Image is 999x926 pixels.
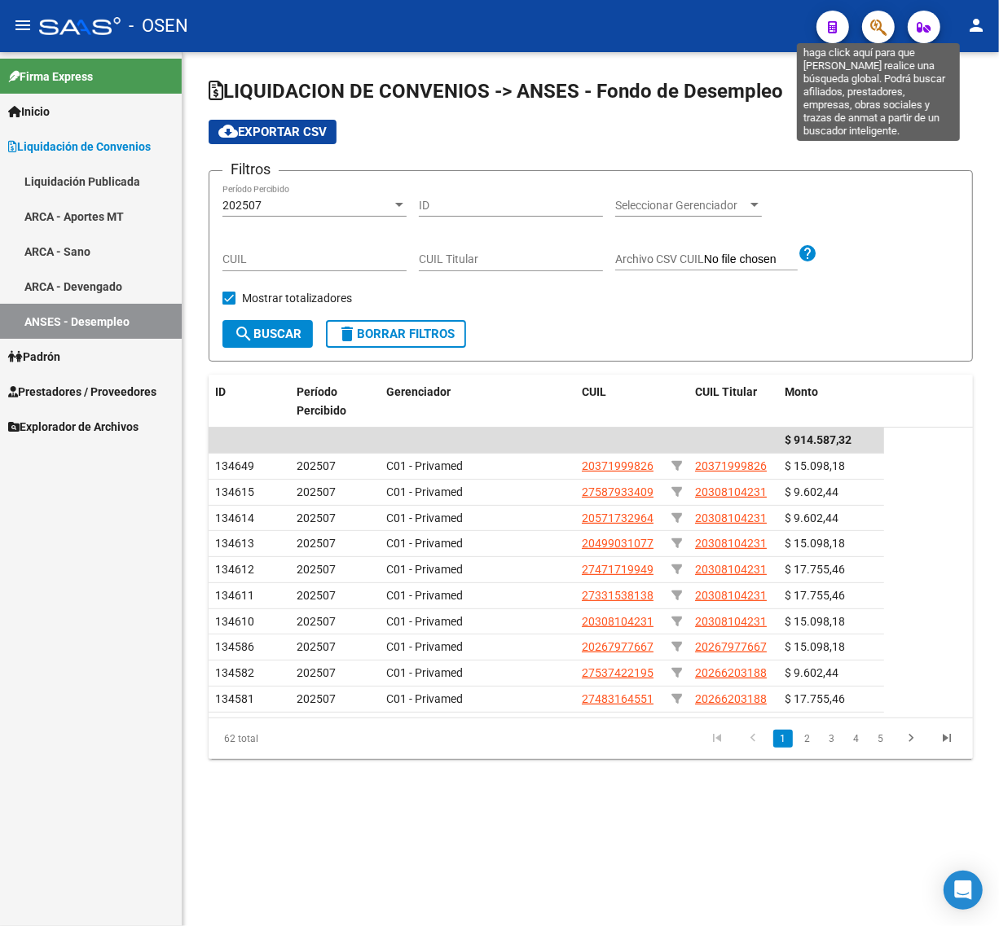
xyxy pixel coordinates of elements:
[785,666,838,679] span: $ 9.602,44
[386,459,463,472] span: C01 - Privamed
[695,640,767,653] span: 20267977667
[215,385,226,398] span: ID
[785,537,845,550] span: $ 15.098,18
[798,244,817,263] mat-icon: help
[822,730,842,748] a: 3
[785,589,845,602] span: $ 17.755,46
[209,80,783,103] span: LIQUIDACION DE CONVENIOS -> ANSES - Fondo de Desempleo
[209,718,359,759] div: 62 total
[297,615,336,628] span: 202507
[386,537,463,550] span: C01 - Privamed
[209,375,290,428] datatable-header-cell: ID
[386,563,463,576] span: C01 - Privamed
[297,385,346,417] span: Período Percibido
[297,537,336,550] span: 202507
[695,563,767,576] span: 20308104231
[297,589,336,602] span: 202507
[222,158,279,181] h3: Filtros
[785,563,845,576] span: $ 17.755,46
[215,589,254,602] span: 134611
[8,418,139,436] span: Explorador de Archivos
[386,640,463,653] span: C01 - Privamed
[695,511,767,524] span: 20308104231
[695,666,767,679] span: 20266203188
[297,563,336,576] span: 202507
[8,103,50,121] span: Inicio
[215,666,254,679] span: 134582
[785,485,838,498] span: $ 9.602,44
[215,692,254,705] span: 134581
[702,730,733,748] a: go to first page
[615,199,747,213] span: Seleccionar Gerenciador
[234,324,253,344] mat-icon: search
[297,640,336,653] span: 202507
[8,68,93,86] span: Firma Express
[337,327,455,341] span: Borrar Filtros
[582,589,654,602] span: 27331538138
[695,459,767,472] span: 20371999826
[844,725,869,753] li: page 4
[689,375,778,428] datatable-header-cell: CUIL Titular
[785,511,838,524] span: $ 9.602,44
[785,615,845,628] span: $ 15.098,18
[297,511,336,524] span: 202507
[582,615,654,628] span: 20308104231
[386,666,463,679] span: C01 - Privamed
[242,288,352,308] span: Mostrar totalizadores
[297,666,336,679] span: 202507
[215,511,254,524] span: 134614
[896,730,926,748] a: go to next page
[290,375,380,428] datatable-header-cell: Período Percibido
[386,589,463,602] span: C01 - Privamed
[582,692,654,705] span: 27483164551
[386,511,463,524] span: C01 - Privamed
[582,640,654,653] span: 20267977667
[234,327,301,341] span: Buscar
[218,121,238,141] mat-icon: cloud_download
[871,730,891,748] a: 5
[582,563,654,576] span: 27471719949
[820,725,844,753] li: page 3
[944,871,983,910] div: Open Intercom Messenger
[297,459,336,472] span: 202507
[326,320,466,348] button: Borrar Filtros
[582,537,654,550] span: 20499031077
[695,692,767,705] span: 20266203188
[869,725,893,753] li: page 5
[337,324,357,344] mat-icon: delete
[785,433,852,446] span: $ 914.587,32
[582,511,654,524] span: 20571732964
[785,459,845,472] span: $ 15.098,18
[695,615,767,628] span: 20308104231
[798,730,817,748] a: 2
[386,485,463,498] span: C01 - Privamed
[582,485,654,498] span: 27587933409
[215,563,254,576] span: 134612
[695,385,757,398] span: CUIL Titular
[8,348,60,366] span: Padrón
[129,8,188,44] span: - OSEN
[785,692,845,705] span: $ 17.755,46
[582,385,606,398] span: CUIL
[222,199,262,212] span: 202507
[695,537,767,550] span: 20308104231
[215,485,254,498] span: 134615
[218,125,327,139] span: Exportar CSV
[785,640,845,653] span: $ 15.098,18
[386,385,451,398] span: Gerenciador
[380,375,575,428] datatable-header-cell: Gerenciador
[778,375,884,428] datatable-header-cell: Monto
[297,485,336,498] span: 202507
[704,252,798,267] input: Archivo CSV CUIL
[8,383,156,401] span: Prestadores / Proveedores
[222,320,313,348] button: Buscar
[737,730,768,748] a: go to previous page
[386,615,463,628] span: C01 - Privamed
[215,459,254,472] span: 134649
[8,138,151,156] span: Liquidación de Convenios
[771,725,795,753] li: page 1
[615,252,704,266] span: Archivo CSV CUIL
[695,589,767,602] span: 20308104231
[773,730,793,748] a: 1
[582,459,654,472] span: 20371999826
